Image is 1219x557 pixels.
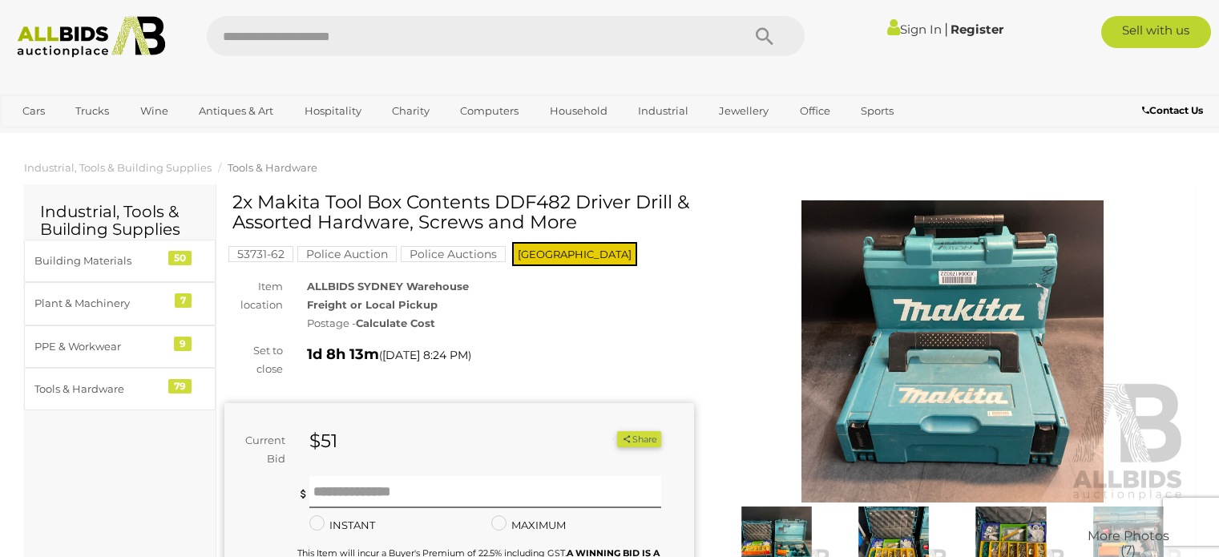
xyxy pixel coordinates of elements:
[40,203,200,238] h2: Industrial, Tools & Building Supplies
[294,98,372,124] a: Hospitality
[944,20,948,38] span: |
[174,337,192,351] div: 9
[228,248,293,260] a: 53731-62
[628,98,699,124] a: Industrial
[539,98,618,124] a: Household
[725,16,805,56] button: Search
[491,516,566,535] label: MAXIMUM
[1101,16,1211,48] a: Sell with us
[24,325,216,368] a: PPE & Workwear 9
[297,246,397,262] mark: Police Auction
[168,379,192,394] div: 79
[24,240,216,282] a: Building Materials 50
[356,317,435,329] strong: Calculate Cost
[1142,102,1207,119] a: Contact Us
[1088,529,1169,557] span: More Photos (7)
[307,345,379,363] strong: 1d 8h 13m
[309,516,375,535] label: INSTANT
[850,98,904,124] a: Sports
[617,431,661,448] button: Share
[12,124,147,151] a: [GEOGRAPHIC_DATA]
[224,431,297,469] div: Current Bid
[34,380,167,398] div: Tools & Hardware
[24,282,216,325] a: Plant & Machinery 7
[512,242,637,266] span: [GEOGRAPHIC_DATA]
[951,22,1003,37] a: Register
[9,16,174,58] img: Allbids.com.au
[307,314,694,333] div: Postage -
[228,161,317,174] a: Tools & Hardware
[24,368,216,410] a: Tools & Hardware 79
[212,277,295,315] div: Item location
[718,200,1188,503] img: 2x Makita Tool Box Contents DDF482 Driver Drill & Assorted Hardware, Screws and More
[382,348,468,362] span: [DATE] 8:24 PM
[130,98,179,124] a: Wine
[599,431,615,447] li: Watch this item
[34,252,167,270] div: Building Materials
[307,280,469,293] strong: ALLBIDS SYDNEY Warehouse
[708,98,779,124] a: Jewellery
[175,293,192,308] div: 7
[188,98,284,124] a: Antiques & Art
[381,98,440,124] a: Charity
[401,248,506,260] a: Police Auctions
[232,192,690,233] h1: 2x Makita Tool Box Contents DDF482 Driver Drill & Assorted Hardware, Screws and More
[789,98,841,124] a: Office
[34,337,167,356] div: PPE & Workwear
[297,248,397,260] a: Police Auction
[168,251,192,265] div: 50
[307,298,438,311] strong: Freight or Local Pickup
[379,349,471,361] span: ( )
[309,430,337,452] strong: $51
[65,98,119,124] a: Trucks
[450,98,529,124] a: Computers
[1142,104,1203,116] b: Contact Us
[24,161,212,174] a: Industrial, Tools & Building Supplies
[887,22,942,37] a: Sign In
[228,246,293,262] mark: 53731-62
[401,246,506,262] mark: Police Auctions
[12,98,55,124] a: Cars
[34,294,167,313] div: Plant & Machinery
[212,341,295,379] div: Set to close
